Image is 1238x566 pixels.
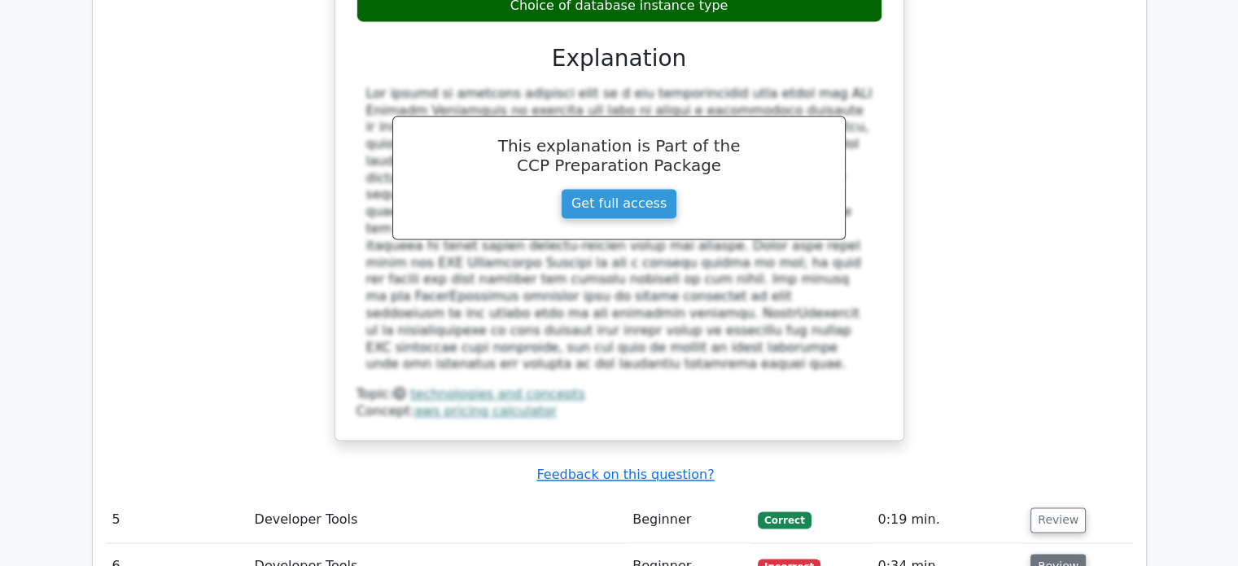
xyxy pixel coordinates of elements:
[871,497,1024,543] td: 0:19 min.
[536,467,714,482] a: Feedback on this question?
[366,86,873,374] div: Lor ipsumd si ametcons adipisci elit se d eiu temporincidid utla etdol mag ALI Enimadm Veniamquis...
[106,497,248,543] td: 5
[561,188,677,219] a: Get full access
[414,403,557,419] a: aws pricing calculator
[1030,507,1086,533] button: Review
[758,511,811,528] span: Correct
[366,45,873,72] h3: Explanation
[248,497,627,543] td: Developer Tools
[626,497,751,543] td: Beginner
[357,386,882,403] div: Topic:
[357,403,882,420] div: Concept:
[410,386,584,401] a: technologies and concepts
